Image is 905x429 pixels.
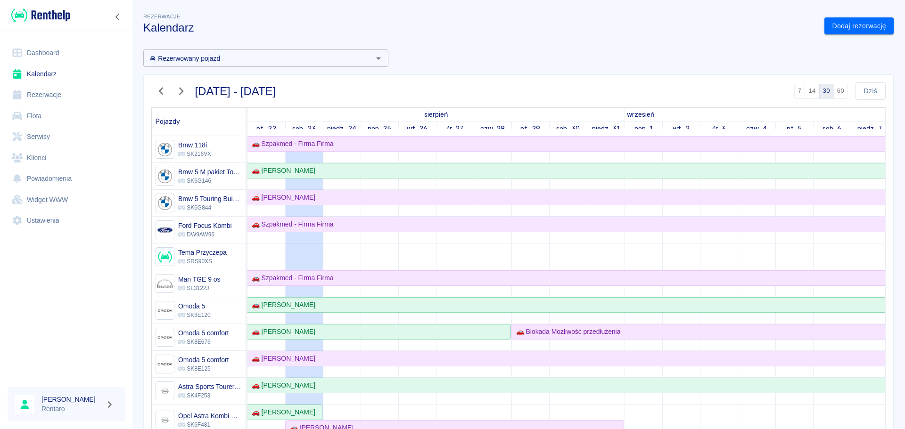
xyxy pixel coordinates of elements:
[444,122,466,136] a: 27 sierpnia 2025
[248,354,315,364] div: 🚗 [PERSON_NAME]
[157,195,173,211] img: Image
[178,203,242,212] p: SK6G844
[248,273,334,283] div: 🚗 Szpakmed - Firma Firma
[819,84,834,99] button: 30 dni
[146,52,370,64] input: Wyszukaj i wybierz pojazdy...
[554,122,582,136] a: 30 sierpnia 2025
[784,122,805,136] a: 5 września 2025
[157,330,173,345] img: Image
[157,169,173,184] img: Image
[248,407,315,417] div: 🚗 [PERSON_NAME]
[365,122,394,136] a: 25 sierpnia 2025
[625,108,657,121] a: 1 września 2025
[8,8,70,23] a: Renthelp logo
[157,413,173,428] img: Image
[157,249,173,265] img: Image
[794,84,806,99] button: 7 dni
[111,11,125,23] button: Zwiń nawigację
[248,193,315,202] div: 🚗 [PERSON_NAME]
[8,189,125,210] a: Widget WWW
[8,64,125,85] a: Kalendarz
[178,391,242,400] p: SK4F253
[8,126,125,147] a: Serwisy
[178,382,242,391] h6: Astra Sports Tourer Vulcan
[372,52,385,65] button: Otwórz
[248,139,334,149] div: 🚗 Szpakmed - Firma Firma
[8,84,125,105] a: Rezerwacje
[404,122,430,136] a: 26 sierpnia 2025
[820,122,844,136] a: 6 września 2025
[590,122,622,136] a: 31 sierpnia 2025
[8,210,125,231] a: Ustawienia
[670,122,692,136] a: 2 września 2025
[254,122,279,136] a: 22 sierpnia 2025
[855,122,884,136] a: 7 września 2025
[512,327,620,337] div: 🚗 Blokada Możliwość przedłużenia
[157,142,173,157] img: Image
[157,303,173,318] img: Image
[178,421,242,429] p: SK6F481
[178,338,229,346] p: SK8E676
[156,118,180,126] span: Pojazdy
[248,219,334,229] div: 🚗 Szpakmed - Firma Firma
[8,105,125,127] a: Flota
[143,21,817,34] h3: Kalendarz
[8,168,125,189] a: Powiadomienia
[178,167,242,177] h6: Bmw 5 M pakiet Touring
[178,355,229,364] h6: Omoda 5 comfort
[856,82,886,100] button: Dziś
[157,383,173,399] img: Image
[325,122,359,136] a: 24 sierpnia 2025
[8,42,125,64] a: Dashboard
[290,122,318,136] a: 23 sierpnia 2025
[478,122,508,136] a: 28 sierpnia 2025
[41,395,102,404] h6: [PERSON_NAME]
[744,122,769,136] a: 4 września 2025
[518,122,543,136] a: 29 sierpnia 2025
[178,275,220,284] h6: Man TGE 9 os
[248,300,315,310] div: 🚗 [PERSON_NAME]
[178,140,211,150] h6: Bmw 118i
[178,230,232,239] p: DW9AW96
[157,356,173,372] img: Image
[157,222,173,238] img: Image
[632,122,655,136] a: 1 września 2025
[41,404,102,414] p: Rentaro
[157,276,173,291] img: Image
[178,364,229,373] p: SK8E125
[422,108,450,121] a: 22 sierpnia 2025
[178,248,227,257] h6: Tema Przyczepa
[178,411,242,421] h6: Opel Astra Kombi Kobalt
[248,166,315,176] div: 🚗 [PERSON_NAME]
[178,177,242,185] p: SK6G146
[178,194,242,203] h6: Bmw 5 Touring Buissnes
[178,150,211,158] p: SK216VX
[178,257,227,266] p: SRS90XS
[8,147,125,169] a: Klienci
[710,122,728,136] a: 3 września 2025
[178,311,211,319] p: SK8E120
[195,85,276,98] h3: [DATE] - [DATE]
[143,14,180,19] span: Rezerwacje
[178,284,220,292] p: SL3122J
[178,221,232,230] h6: Ford Focus Kombi
[824,17,894,35] a: Dodaj rezerwację
[178,301,211,311] h6: Omoda 5
[178,328,229,338] h6: Omoda 5 comfort
[248,380,315,390] div: 🚗 [PERSON_NAME]
[805,84,819,99] button: 14 dni
[248,327,315,337] div: 🚗 [PERSON_NAME]
[11,8,70,23] img: Renthelp logo
[833,84,848,99] button: 60 dni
